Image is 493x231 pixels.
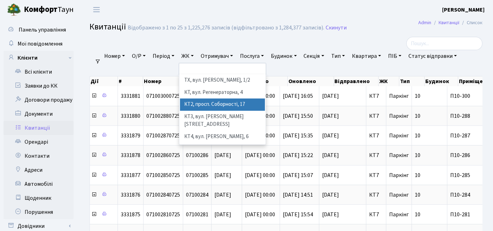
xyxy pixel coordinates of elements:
[146,112,180,120] span: 071002880725
[214,191,231,199] span: [DATE]
[389,112,409,120] span: Паркінг
[389,171,409,179] span: Паркінг
[283,171,313,179] span: [DATE] 15:07
[406,50,460,62] a: Статус відправки
[322,93,363,99] span: [DATE]
[121,211,140,218] span: 3331875
[143,76,182,86] th: Номер
[18,40,62,48] span: Мої повідомлення
[415,151,420,159] span: 10
[4,121,74,135] a: Квитанції
[4,205,74,219] a: Порушення
[442,6,485,14] a: [PERSON_NAME]
[322,172,363,178] span: [DATE]
[4,23,74,37] a: Панель управління
[408,15,493,30] nav: breadcrumb
[415,211,420,218] span: 10
[326,25,347,31] a: Скинути
[121,112,140,120] span: 3331880
[389,151,409,159] span: Паркінг
[450,192,490,198] span: П10-284
[180,131,265,143] li: КТ4, вул. [PERSON_NAME], 6
[268,50,299,62] a: Будинок
[415,171,420,179] span: 10
[180,143,265,163] li: КТ5, вул. [PERSON_NAME][STREET_ADDRESS]
[121,92,140,100] span: 3331881
[418,19,431,26] a: Admin
[328,50,348,62] a: Тип
[369,152,383,158] span: КТ7
[450,93,490,99] span: П10-300
[369,133,383,138] span: КТ7
[283,191,313,199] span: [DATE] 14:51
[450,133,490,138] span: П10-287
[4,191,74,205] a: Щоденник
[459,19,482,27] li: Список
[349,50,384,62] a: Квартира
[399,76,424,86] th: Тип
[180,87,265,99] li: КТ, вул. Регенераторна, 4
[288,76,334,86] th: Оновлено
[186,151,208,159] span: 07100286
[179,50,196,62] a: ЖК
[369,93,383,99] span: КТ7
[150,50,177,62] a: Період
[322,113,363,119] span: [DATE]
[186,191,208,199] span: 07100284
[450,152,490,158] span: П10-286
[146,171,180,179] span: 071002850725
[4,65,74,79] a: Всі клієнти
[24,4,74,16] span: Таун
[180,111,265,131] li: КТ3, вул. [PERSON_NAME][STREET_ADDRESS]
[425,76,458,86] th: Будинок
[322,133,363,138] span: [DATE]
[450,212,490,217] span: П10-281
[283,92,313,100] span: [DATE] 16:05
[237,50,267,62] a: Послуга
[389,191,409,199] span: Паркінг
[4,149,74,163] a: Контакти
[121,191,140,199] span: 3331876
[4,177,74,191] a: Автомобілі
[180,74,265,87] li: ТХ, вул. [PERSON_NAME], 1/2
[245,151,275,159] span: [DATE] 00:00
[389,211,409,218] span: Паркінг
[24,4,58,15] b: Комфорт
[121,171,140,179] span: 3331877
[283,132,313,140] span: [DATE] 15:35
[322,212,363,217] span: [DATE]
[369,212,383,217] span: КТ7
[118,76,143,86] th: #
[4,37,74,51] a: Мої повідомлення
[450,172,490,178] span: П10-285
[450,113,490,119] span: П10-288
[88,4,105,15] button: Переключити навігацію
[146,151,180,159] span: 071002860725
[129,50,148,62] a: О/Р
[146,191,180,199] span: 071002840725
[379,76,400,86] th: ЖК
[90,76,118,86] th: Дії
[245,211,275,218] span: [DATE] 00:00
[121,151,140,159] span: 3331878
[186,211,208,218] span: 07100281
[4,79,74,93] a: Заявки до КК
[415,132,420,140] span: 10
[198,50,236,62] a: Отримувач
[245,191,275,199] span: [DATE] 00:00
[4,93,74,107] a: Договори продажу
[406,37,482,50] input: Пошук...
[7,3,21,17] img: logo.png
[283,151,313,159] span: [DATE] 15:22
[439,19,459,26] a: Квитанції
[121,132,140,140] span: 3331879
[101,50,128,62] a: Номер
[385,50,404,62] a: ПІБ
[283,112,313,120] span: [DATE] 15:50
[214,171,231,179] span: [DATE]
[186,171,208,179] span: 07100285
[283,211,313,218] span: [DATE] 15:54
[415,92,420,100] span: 10
[4,51,74,65] a: Клієнти
[322,152,363,158] span: [DATE]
